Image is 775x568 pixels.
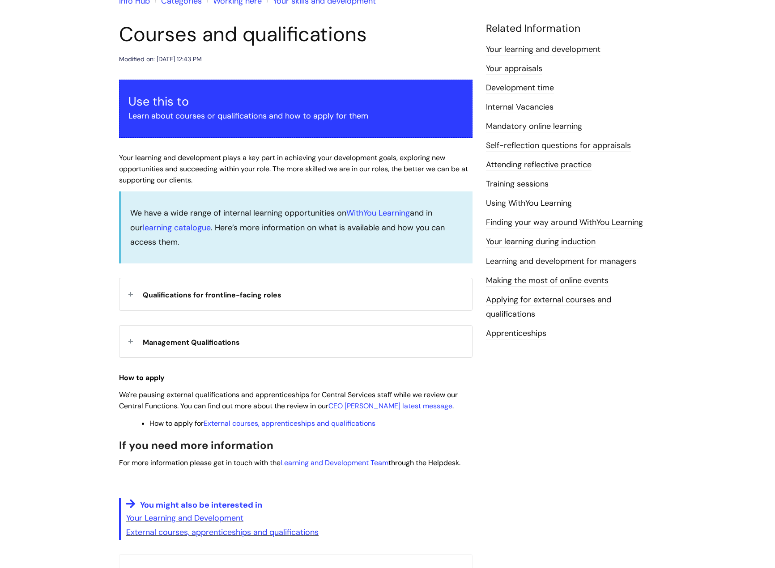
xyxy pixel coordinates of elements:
a: learning catalogue [143,222,211,233]
a: Learning and Development Team [281,458,388,467]
a: Your learning during induction [486,236,596,248]
a: Your learning and development [486,44,600,55]
a: Your Learning and Development [126,513,243,523]
span: For more information please get in touch with the through the Helpdesk. [119,458,460,467]
span: Your learning and development plays a key part in achieving your development goals, exploring new... [119,153,468,185]
a: Making the most of online events [486,275,609,287]
a: Attending reflective practice [486,159,592,171]
h3: Use this to [128,94,463,109]
span: Management Qualifications [143,338,240,347]
p: We have a wide range of internal learning opportunities on and in our . Here’s more information o... [130,206,464,249]
a: Apprenticeships [486,328,546,339]
span: If you need more information [119,438,273,452]
a: Applying for external courses and qualifications [486,294,611,320]
a: Self-reflection questions for appraisals [486,140,631,152]
a: WithYou Learning [346,208,410,218]
a: Learning and development for managers [486,256,636,267]
strong: How to apply [119,373,165,382]
a: CEO [PERSON_NAME] latest message [328,401,452,411]
div: Modified on: [DATE] 12:43 PM [119,54,202,65]
a: Mandatory online learning [486,121,582,132]
a: Development time [486,82,554,94]
a: Internal Vacancies [486,102,554,113]
a: Your appraisals [486,63,542,75]
h1: Courses and qualifications [119,22,473,47]
a: Finding your way around WithYou Learning [486,217,643,229]
span: How to apply for [149,419,375,428]
a: External courses, apprenticeships and qualifications [204,419,375,428]
p: Learn about courses or qualifications and how to apply for them [128,109,463,123]
a: Using WithYou Learning [486,198,572,209]
span: You might also be interested in [140,500,262,510]
h4: Related Information [486,22,656,35]
span: Qualifications for frontline-facing roles [143,290,281,300]
a: External courses, apprenticeships and qualifications [126,527,319,538]
span: We're pausing external qualifications and apprenticeships for Central Services staff while we rev... [119,390,458,411]
a: Training sessions [486,178,549,190]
